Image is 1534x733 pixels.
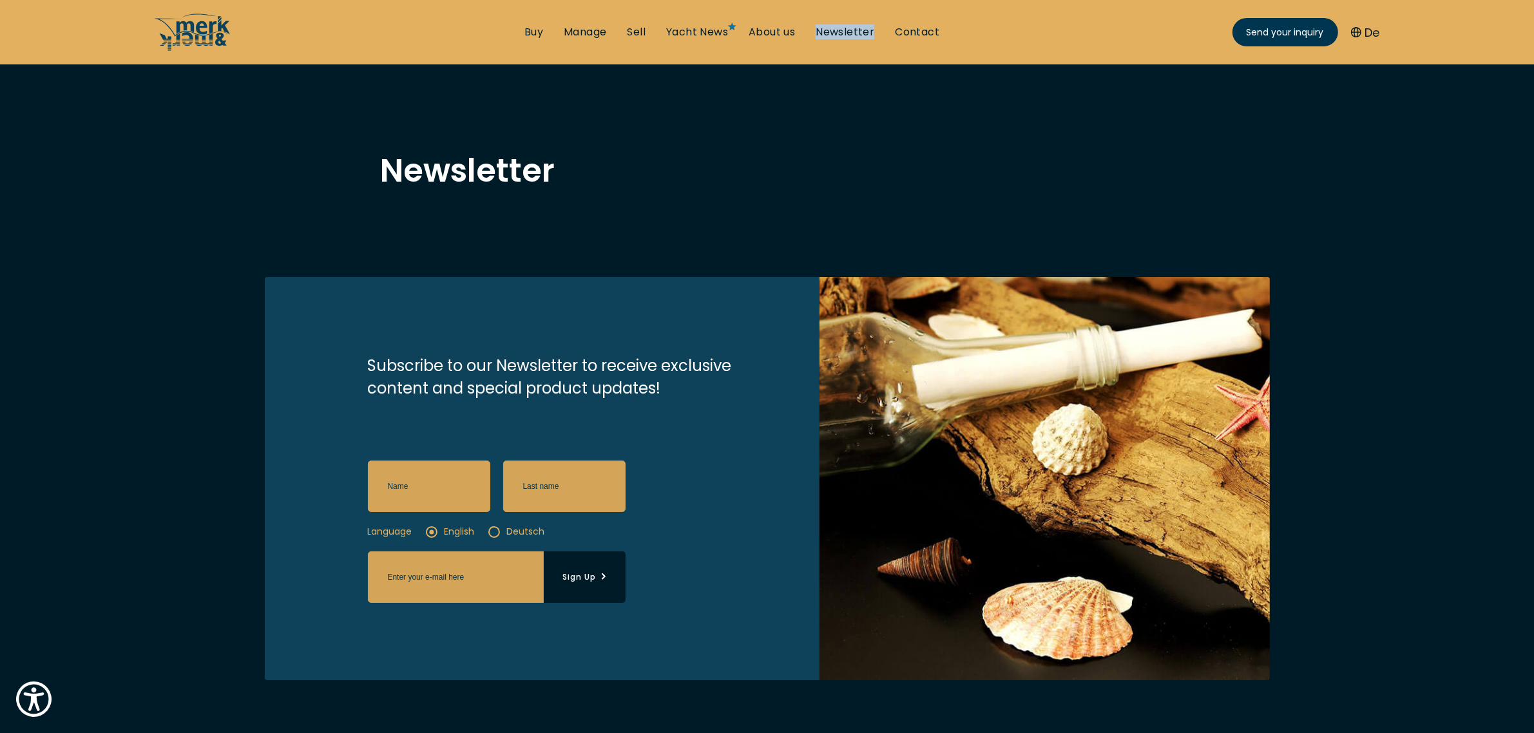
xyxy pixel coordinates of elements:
a: About us [749,25,795,39]
input: Last name [503,461,626,512]
a: Yacht News [666,25,728,39]
button: Sign Up [544,551,626,603]
span: Send your inquiry [1247,26,1324,39]
button: De [1351,24,1380,41]
label: English [425,525,475,538]
a: Buy [524,25,543,39]
a: Manage [564,25,606,39]
a: Newsletter [816,25,874,39]
a: Sell [627,25,646,39]
p: Subscribe to our Newsletter to receive exclusive content and special product updates! [368,354,775,399]
input: Enter your e-mail here [368,551,544,603]
a: Send your inquiry [1232,18,1338,46]
strong: Language [368,525,412,538]
label: Deutsch [488,525,545,538]
input: Name [368,461,490,512]
button: Show Accessibility Preferences [13,678,55,720]
h1: Newsletter [381,155,1154,187]
a: Contact [895,25,939,39]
